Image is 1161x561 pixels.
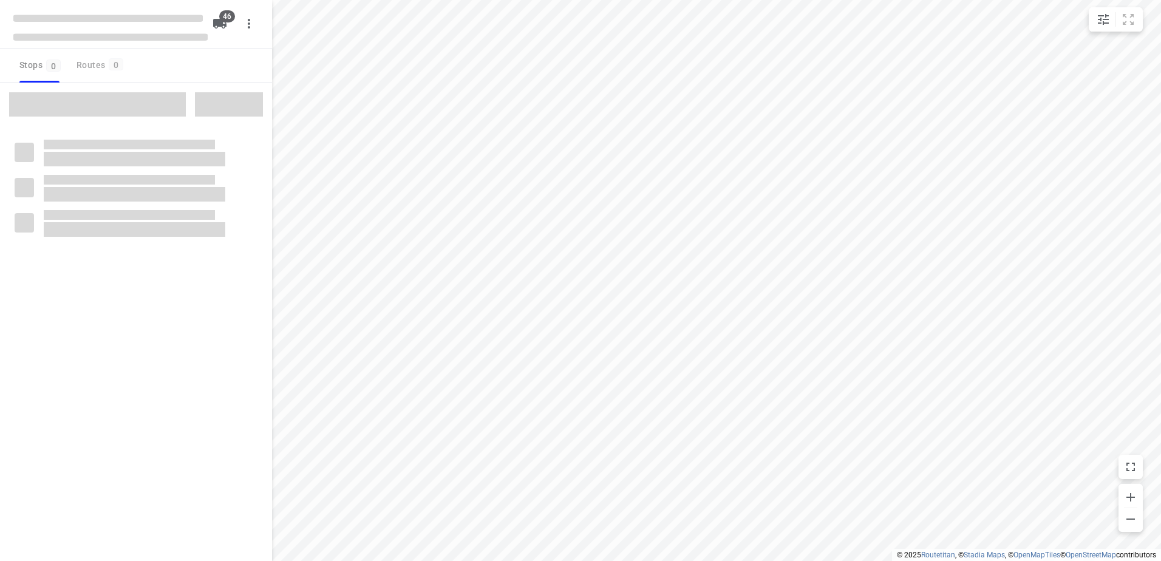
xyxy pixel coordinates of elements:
[897,551,1156,559] li: © 2025 , © , © © contributors
[1066,551,1116,559] a: OpenStreetMap
[964,551,1005,559] a: Stadia Maps
[1089,7,1143,32] div: small contained button group
[1013,551,1060,559] a: OpenMapTiles
[921,551,955,559] a: Routetitan
[1091,7,1115,32] button: Map settings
